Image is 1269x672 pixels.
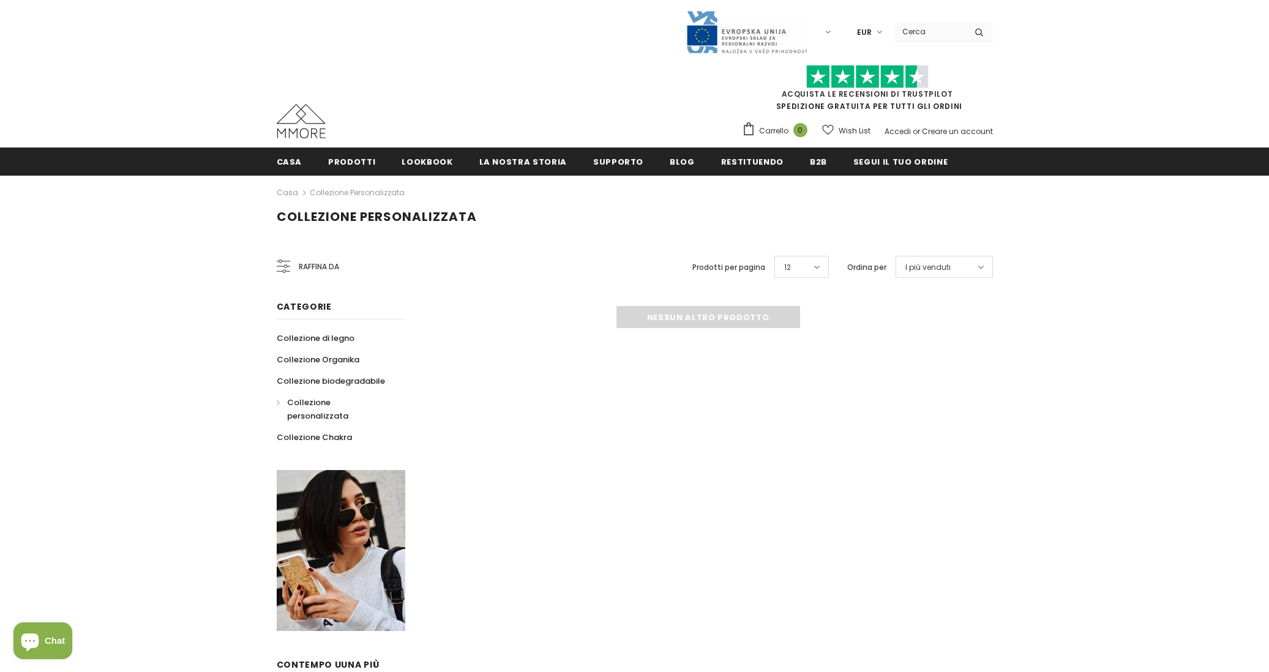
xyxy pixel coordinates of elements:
a: Collezione personalizzata [277,392,392,427]
span: B2B [810,156,827,168]
span: EUR [857,26,872,39]
span: Wish List [839,125,870,137]
span: Raffina da [299,260,339,274]
span: contempo uUna più [277,659,380,671]
a: Javni Razpis [686,26,808,37]
span: Carrello [759,125,788,137]
span: I più venduti [905,261,951,274]
a: Blog [670,147,695,175]
a: Carrello 0 [742,122,814,140]
span: 12 [784,261,791,274]
span: Collezione di legno [277,332,354,344]
span: SPEDIZIONE GRATUITA PER TUTTI GLI ORDINI [742,70,993,111]
a: La nostra storia [479,147,567,175]
input: Search Site [895,23,965,40]
span: Collezione personalizzata [287,397,348,422]
label: Prodotti per pagina [692,261,765,274]
a: B2B [810,147,827,175]
span: Collezione biodegradabile [277,375,385,387]
span: Prodotti [328,156,375,168]
a: Collezione Chakra [277,427,352,448]
a: Collezione di legno [277,327,354,349]
span: Lookbook [402,156,452,168]
span: Categorie [277,301,332,313]
a: Collezione biodegradabile [277,370,385,392]
a: Casa [277,147,302,175]
span: Segui il tuo ordine [853,156,948,168]
a: Restituendo [721,147,784,175]
a: Wish List [822,120,870,141]
a: Collezione personalizzata [310,187,405,198]
inbox-online-store-chat: Shopify online store chat [10,622,76,662]
a: Acquista le recensioni di TrustPilot [782,89,953,99]
a: Segui il tuo ordine [853,147,948,175]
span: or [913,126,920,136]
img: Javni Razpis [686,10,808,54]
span: 0 [793,123,807,137]
span: La nostra storia [479,156,567,168]
span: Collezione Organika [277,354,359,365]
a: Creare un account [922,126,993,136]
span: supporto [593,156,643,168]
label: Ordina per [847,261,886,274]
img: Fidati di Pilot Stars [806,65,929,89]
a: supporto [593,147,643,175]
a: Accedi [885,126,911,136]
a: Prodotti [328,147,375,175]
span: Blog [670,156,695,168]
img: Casi MMORE [277,104,326,138]
a: Collezione Organika [277,349,359,370]
a: Lookbook [402,147,452,175]
span: Restituendo [721,156,784,168]
span: Collezione Chakra [277,431,352,443]
span: Casa [277,156,302,168]
a: Casa [277,185,298,200]
span: Collezione personalizzata [277,208,477,225]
